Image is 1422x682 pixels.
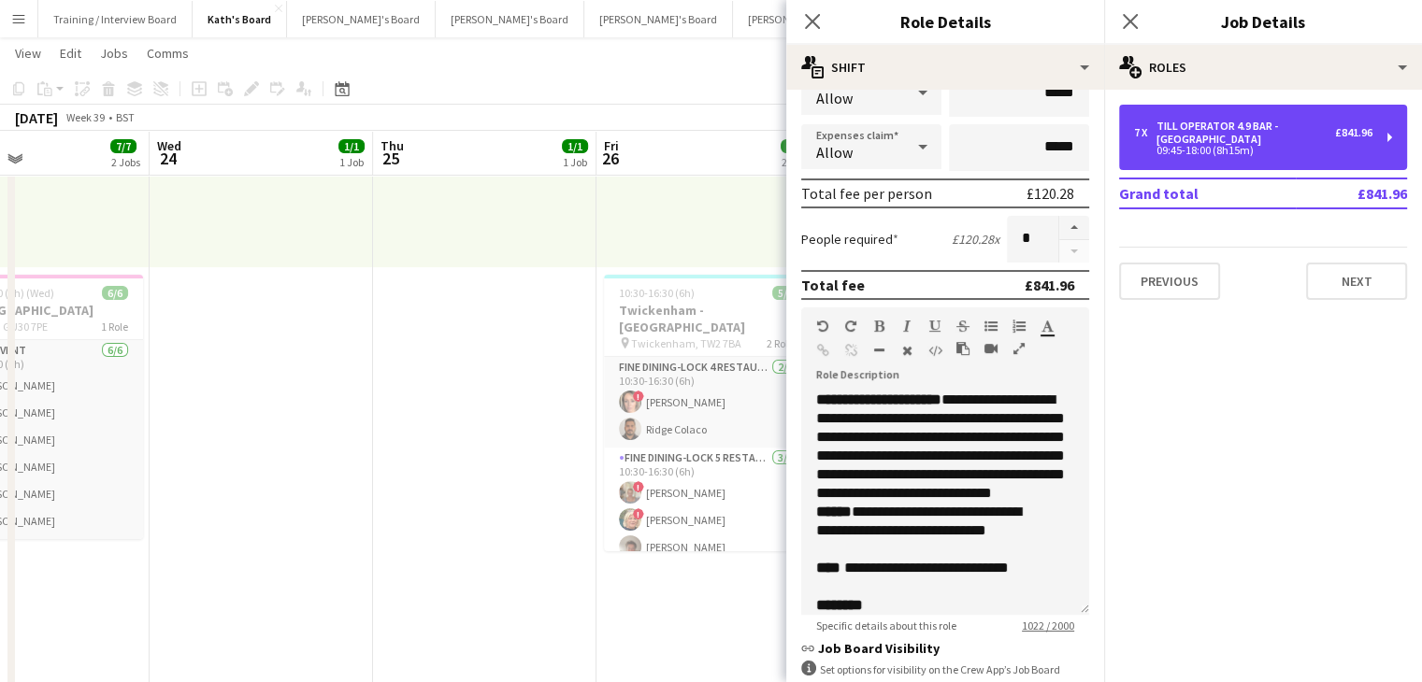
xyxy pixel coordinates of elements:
[1041,319,1054,334] button: Text Color
[62,110,108,124] span: Week 39
[378,148,404,169] span: 25
[872,343,885,358] button: Horizontal Line
[952,231,999,248] div: £120.28 x
[767,336,798,350] span: 2 Roles
[781,139,807,153] span: 6/6
[52,41,89,65] a: Edit
[38,1,193,37] button: Training / Interview Board
[1059,216,1089,240] button: Increase
[601,148,619,169] span: 26
[619,286,695,300] span: 10:30-16:30 (6h)
[956,341,970,356] button: Paste as plain text
[338,139,365,153] span: 1/1
[93,41,136,65] a: Jobs
[604,448,813,565] app-card-role: Fine Dining-LOCK 5 RESTAURANT - [GEOGRAPHIC_DATA] - LEVEL 33/310:30-16:30 (6h)![PERSON_NAME]![PER...
[984,341,998,356] button: Insert video
[436,1,584,37] button: [PERSON_NAME]'s Board
[381,137,404,154] span: Thu
[786,45,1104,90] div: Shift
[1022,618,1074,632] tcxspan: Call 1022 / 2000 via 3CX
[562,139,588,153] span: 1/1
[139,41,196,65] a: Comms
[801,661,1089,678] div: Set options for visibility on the Crew App’s Job Board
[1104,9,1422,34] h3: Job Details
[1119,263,1220,300] button: Previous
[102,286,128,300] span: 6/6
[604,357,813,448] app-card-role: Fine Dining-LOCK 4 RESTAURANT - [GEOGRAPHIC_DATA] - LEVEL 32/210:30-16:30 (6h)![PERSON_NAME]Ridge...
[801,618,971,632] span: Specific details about this role
[631,336,741,350] span: Twickenham, TW2 7BA
[956,319,970,334] button: Strikethrough
[339,155,364,169] div: 1 Job
[1335,126,1372,139] div: £841.96
[984,319,998,334] button: Unordered List
[733,1,874,37] button: [PERSON_NAME] Board
[157,137,181,154] span: Wed
[1027,184,1074,203] div: £120.28
[801,640,1089,657] h3: Job Board Visibility
[782,155,811,169] div: 2 Jobs
[816,89,853,107] span: Allow
[1134,126,1156,139] div: 7 x
[193,1,287,37] button: Kath's Board
[900,319,913,334] button: Italic
[1134,146,1372,155] div: 09:45-18:00 (8h15m)
[101,320,128,334] span: 1 Role
[1156,120,1335,146] div: Till Operator 4.9 BAR - [GEOGRAPHIC_DATA]
[928,319,941,334] button: Underline
[633,481,644,492] span: !
[801,184,932,203] div: Total fee per person
[15,108,58,127] div: [DATE]
[584,1,733,37] button: [PERSON_NAME]'s Board
[801,276,865,294] div: Total fee
[772,286,798,300] span: 5/5
[110,139,136,153] span: 7/7
[816,319,829,334] button: Undo
[154,148,181,169] span: 24
[147,45,189,62] span: Comms
[928,343,941,358] button: HTML Code
[900,343,913,358] button: Clear Formatting
[563,155,587,169] div: 1 Job
[604,275,813,551] app-job-card: 10:30-16:30 (6h)5/5Twickenham - [GEOGRAPHIC_DATA] Twickenham, TW2 7BA2 RolesFine Dining-LOCK 4 RE...
[633,508,644,519] span: !
[100,45,128,62] span: Jobs
[1013,341,1026,356] button: Fullscreen
[116,110,135,124] div: BST
[1104,45,1422,90] div: Roles
[633,391,644,402] span: !
[604,302,813,335] h3: Twickenham - [GEOGRAPHIC_DATA]
[872,319,885,334] button: Bold
[1306,263,1407,300] button: Next
[1025,276,1074,294] div: £841.96
[786,9,1104,34] h3: Role Details
[287,1,436,37] button: [PERSON_NAME]'s Board
[816,143,853,162] span: Allow
[844,319,857,334] button: Redo
[1296,178,1407,208] td: £841.96
[801,231,898,248] label: People required
[604,137,619,154] span: Fri
[60,45,81,62] span: Edit
[7,41,49,65] a: View
[1013,319,1026,334] button: Ordered List
[111,155,140,169] div: 2 Jobs
[1119,178,1296,208] td: Grand total
[15,45,41,62] span: View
